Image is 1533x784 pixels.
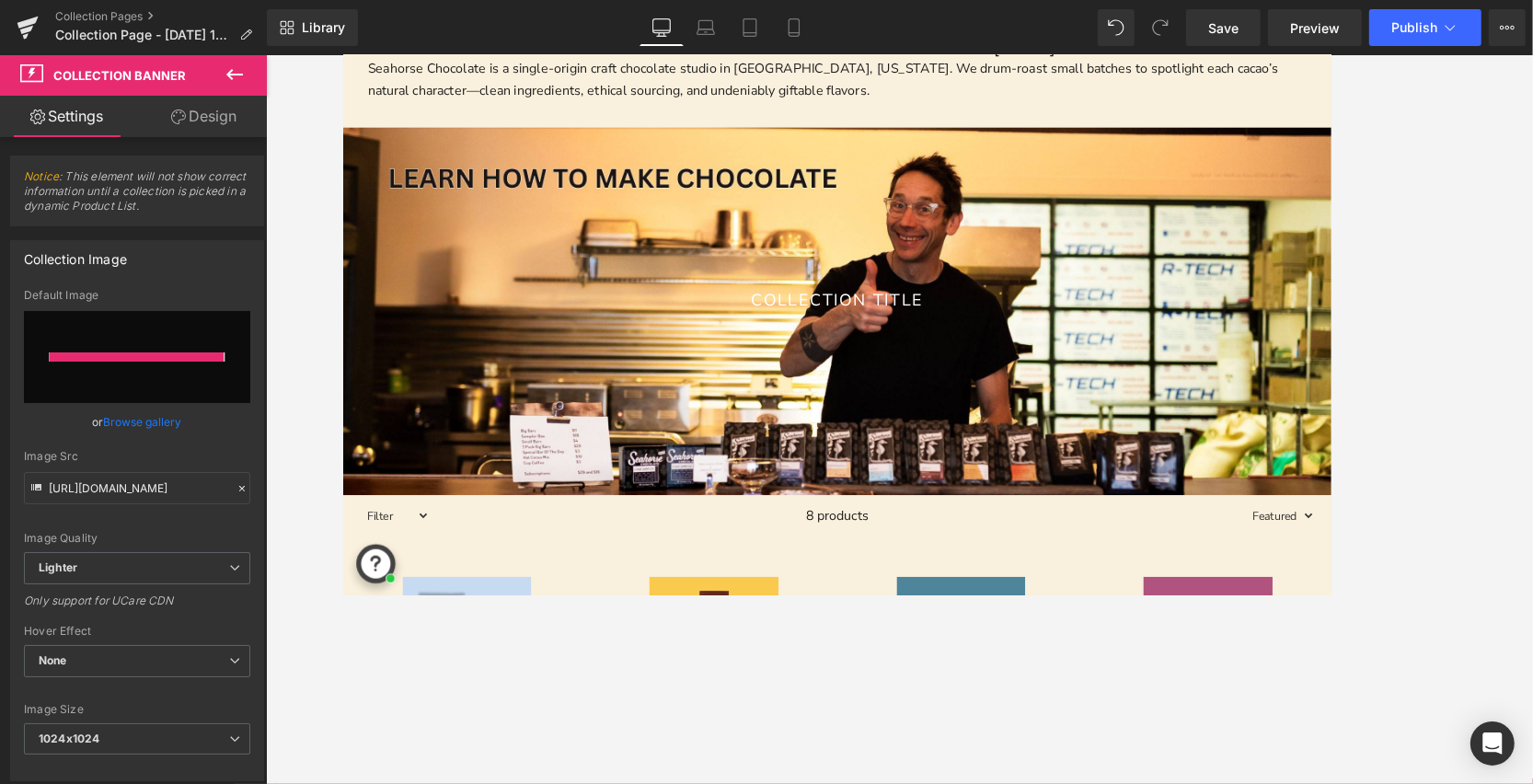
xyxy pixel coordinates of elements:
img: Colombia, Chaparral 75% [902,593,1047,738]
b: 1024x1024 [39,732,99,745]
span: Save [1208,18,1239,38]
a: Laptop [684,9,728,46]
a: New Library [267,9,358,46]
img: A.M. Gold 69% [345,593,490,738]
span: 8 products [522,501,593,547]
p: Seahorse Chocolate is a single‑origin craft chocolate studio in [GEOGRAPHIC_DATA], [US_STATE]. We... [28,8,1086,58]
div: Image Quality [24,532,250,545]
b: Lighter [39,560,77,574]
b: None [39,653,67,667]
a: Mobile [772,9,816,46]
a: Tablet [728,9,772,46]
a: Notice [24,169,59,183]
span: Library [302,19,345,36]
div: Hover Effect [24,625,250,638]
span: Publish [1391,20,1437,35]
div: or [24,412,250,432]
span: Collection Page - [DATE] 15:03:54 [55,28,232,42]
div: Only support for UCare CDN [24,594,250,620]
button: Open chatbox [15,556,59,600]
img: Belize - Finca Chocolat 75% [624,593,769,738]
a: Collection Pages [55,9,267,24]
a: Preview [1268,9,1362,46]
input: Link [24,472,250,504]
button: Publish [1369,9,1481,46]
img: 2024 Summer Series - Three Pack [67,593,213,738]
a: Desktop [640,9,684,46]
div: Open Intercom Messenger [1470,721,1515,766]
span: : This element will not show correct information until a collection is picked in a dynamic Produc... [24,169,250,225]
button: Redo [1142,9,1179,46]
a: Design [137,96,271,137]
div: Image Size [24,703,250,716]
button: More [1489,9,1526,46]
span: Collection Banner [53,68,186,83]
button: Undo [1098,9,1135,46]
div: Collection Image [24,241,127,267]
div: Default Image [24,289,250,302]
span: Preview [1290,18,1340,38]
div: Image Src [24,450,250,463]
a: Browse gallery [104,406,182,438]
